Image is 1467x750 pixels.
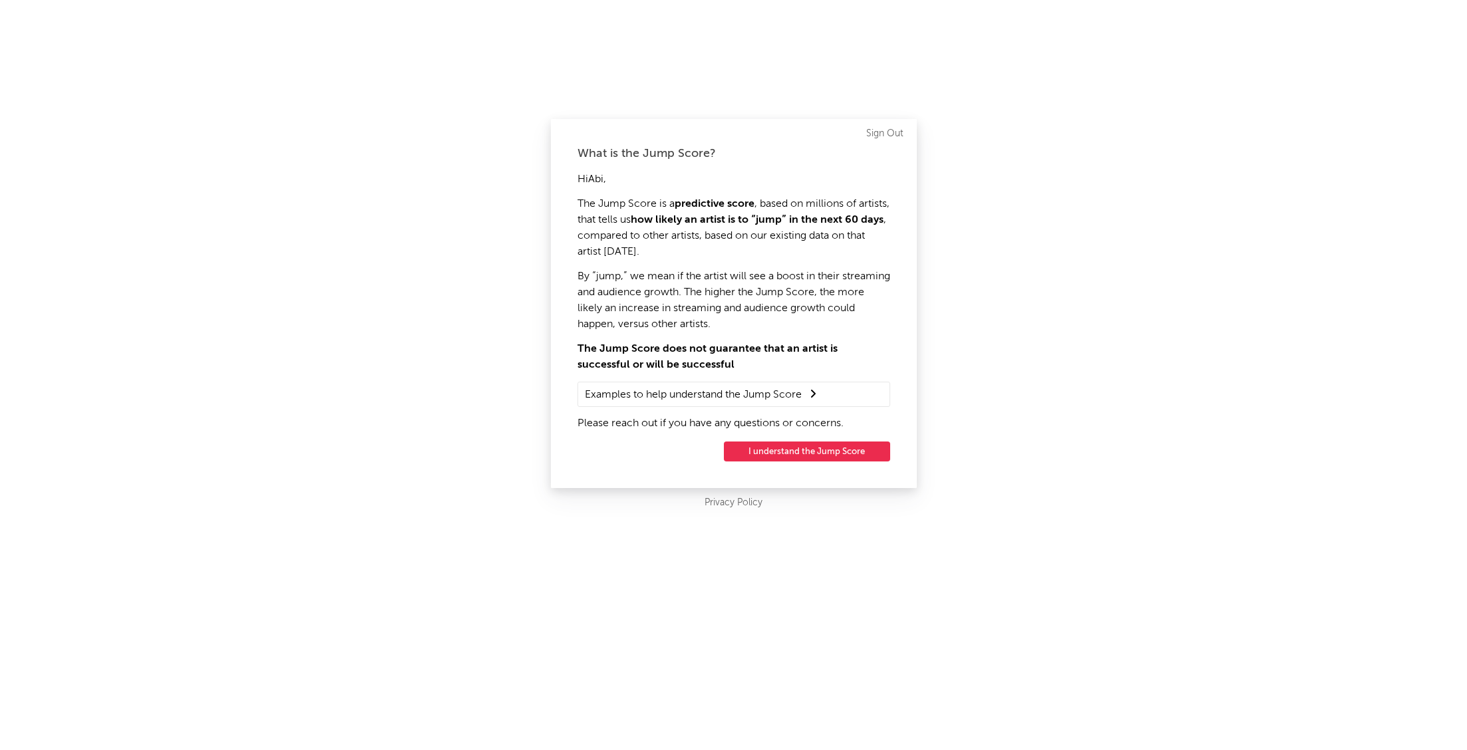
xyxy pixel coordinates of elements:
[675,199,754,209] strong: predictive score
[577,269,890,332] p: By “jump,” we mean if the artist will see a boost in their streaming and audience growth. The hig...
[577,344,838,370] strong: The Jump Score does not guarantee that an artist is successful or will be successful
[577,416,890,432] p: Please reach out if you have any questions or concerns.
[724,441,890,461] button: I understand the Jump Score
[631,215,884,225] strong: how likely an artist is to “jump” in the next 60 days
[577,196,890,260] p: The Jump Score is a , based on millions of artists, that tells us , compared to other artists, ba...
[577,146,890,162] div: What is the Jump Score?
[577,172,890,187] p: Hi Abi ,
[585,386,883,403] summary: Examples to help understand the Jump Score
[705,495,762,511] a: Privacy Policy
[866,126,903,142] a: Sign Out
